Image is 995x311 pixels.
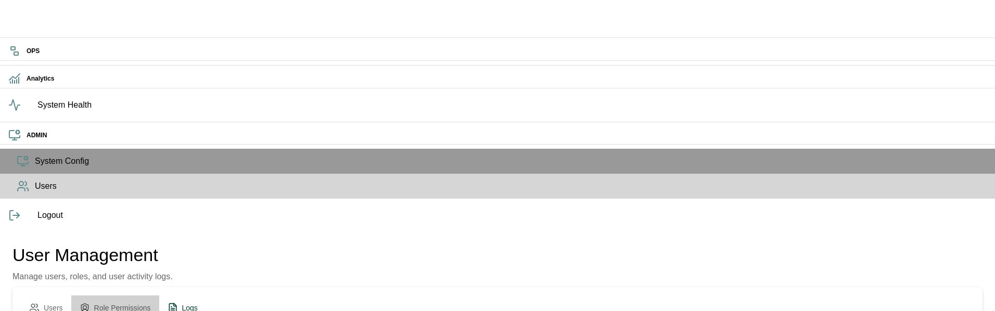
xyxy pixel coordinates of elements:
h4: User Management [12,244,173,266]
span: Logout [37,209,987,222]
span: Users [35,180,987,192]
h6: ADMIN [27,131,987,140]
span: System Config [35,155,987,167]
h6: OPS [27,46,987,56]
h6: Analytics [27,74,987,84]
p: Manage users, roles, and user activity logs. [12,270,173,283]
span: System Health [37,99,987,111]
